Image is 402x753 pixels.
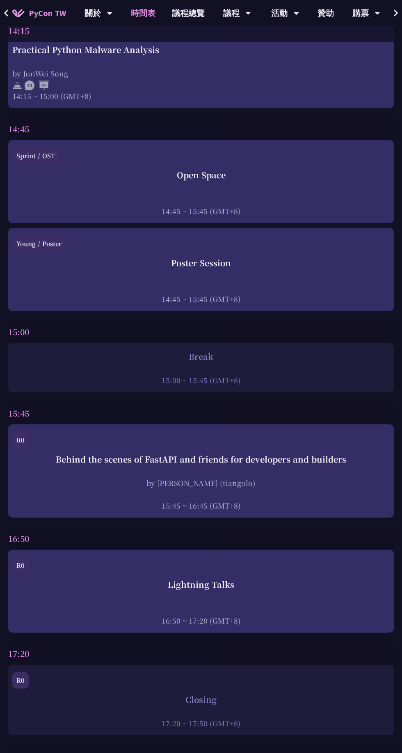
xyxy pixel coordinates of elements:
div: 14:45 [8,118,394,140]
img: svg+xml;base64,PHN2ZyB4bWxucz0iaHR0cDovL3d3dy53My5vcmcvMjAwMC9zdmciIHdpZHRoPSIyNCIgaGVpZ2h0PSIyNC... [12,81,22,90]
div: by [PERSON_NAME] (tiangolo) [12,478,390,488]
div: 17:20 [8,642,394,665]
div: 15:00 ~ 15:45 (GMT+8) [12,375,390,385]
div: R0 [12,432,29,448]
div: Practical Python Malware Analysis [12,44,390,56]
div: 17:20 ~ 17:50 (GMT+8) [12,718,390,728]
span: PyCon TW [29,7,66,19]
a: R0 Lightning Talks 16:50 ~ 17:20 (GMT+8) [12,557,390,626]
div: Closing [12,693,390,706]
div: 15:45 [8,402,394,424]
div: 14:45 ~ 15:45 (GMT+8) [12,294,390,304]
img: ZHEN.371966e.svg [25,81,49,90]
div: 16:50 ~ 17:20 (GMT+8) [12,615,390,626]
div: Behind the scenes of FastAPI and friends for developers and builders [12,453,390,465]
div: Young / Poster [12,235,66,252]
div: Lightning Talks [12,578,390,591]
img: Home icon of PyCon TW 2025 [12,9,25,17]
div: by JunWei Song [12,68,390,78]
div: R0 [12,672,29,689]
a: R3 Practical Python Malware Analysis by JunWei Song 14:15 ~ 15:00 (GMT+8) [12,22,390,101]
div: Open Space [12,169,390,181]
div: Break [12,350,390,363]
div: Sprint / OST [12,147,59,164]
a: Young / Poster Poster Session 14:45 ~ 15:45 (GMT+8) [12,235,390,304]
a: Sprint / OST Open Space 14:45 ~ 15:45 (GMT+8) [12,147,390,216]
a: PyCon TW [4,3,74,23]
div: 15:45 ~ 16:45 (GMT+8) [12,500,390,511]
div: 14:15 ~ 15:00 (GMT+8) [12,91,390,101]
a: R0 Behind the scenes of FastAPI and friends for developers and builders by [PERSON_NAME] (tiangol... [12,432,390,511]
div: 14:15 [8,20,394,42]
div: 15:00 [8,321,394,343]
div: 14:45 ~ 15:45 (GMT+8) [12,206,390,216]
div: 16:50 [8,527,394,550]
div: R0 [12,557,29,573]
div: Poster Session [12,257,390,269]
